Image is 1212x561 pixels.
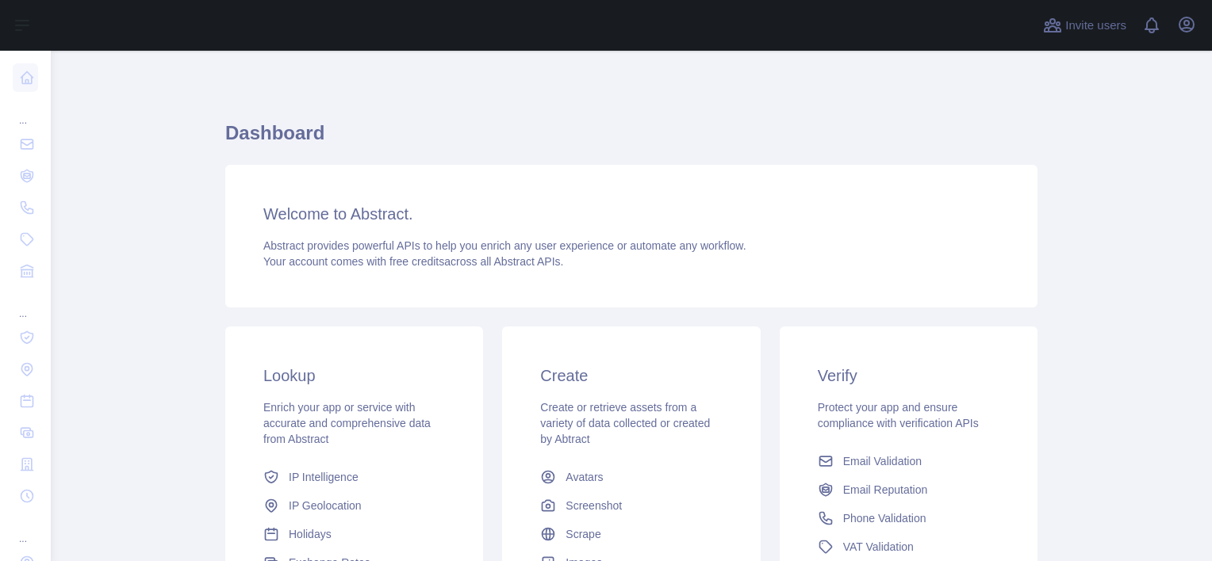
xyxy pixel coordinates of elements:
span: Phone Validation [843,510,926,526]
h3: Lookup [263,364,445,387]
h3: Welcome to Abstract. [263,203,999,225]
div: ... [13,95,38,127]
h1: Dashboard [225,120,1037,158]
div: ... [13,513,38,545]
span: Enrich your app or service with accurate and comprehensive data from Abstract [263,401,431,445]
h3: Create [540,364,722,387]
a: Scrape [534,520,728,548]
h3: Verify [818,364,999,387]
a: IP Geolocation [257,491,451,520]
a: IP Intelligence [257,463,451,491]
button: Invite users [1040,13,1130,38]
span: IP Geolocation [289,498,362,513]
a: Email Reputation [811,475,1006,504]
span: Create or retrieve assets from a variety of data collected or created by Abtract [540,401,710,445]
span: Abstract provides powerful APIs to help you enrich any user experience or automate any workflow. [263,239,746,252]
span: free credits [389,255,444,268]
span: IP Intelligence [289,469,359,485]
a: Screenshot [534,491,728,520]
span: VAT Validation [843,539,914,555]
span: Protect your app and ensure compliance with verification APIs [818,401,979,429]
span: Holidays [289,526,332,542]
span: Invite users [1065,17,1126,35]
div: ... [13,288,38,320]
span: Scrape [566,526,600,542]
span: Avatars [566,469,603,485]
a: Email Validation [811,447,1006,475]
span: Email Reputation [843,482,928,498]
a: Avatars [534,463,728,491]
span: Email Validation [843,453,922,469]
span: Screenshot [566,498,622,513]
a: Holidays [257,520,451,548]
a: Phone Validation [811,504,1006,532]
span: Your account comes with across all Abstract APIs. [263,255,563,268]
a: VAT Validation [811,532,1006,561]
